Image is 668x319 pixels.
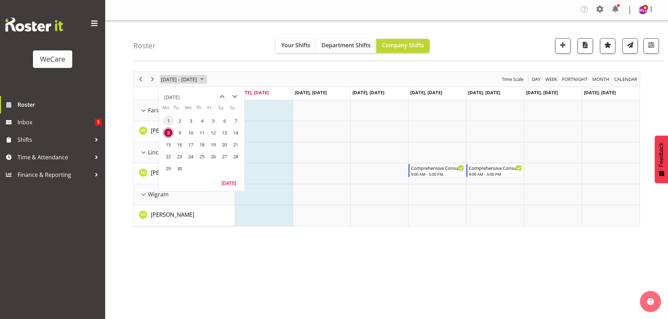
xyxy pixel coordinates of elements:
th: Sa [218,104,230,115]
td: Monday, September 8, 2025 [162,127,174,139]
button: Feedback - Show survey [655,136,668,183]
div: 9:00 AM - 5:00 PM [469,171,522,177]
span: Saturday, September 20, 2025 [219,139,230,150]
span: Sunday, September 28, 2025 [230,151,241,162]
td: Yvonne Denny resource [134,205,235,226]
span: Finance & Reporting [18,169,91,180]
span: Monday, September 22, 2025 [163,151,174,162]
span: [PERSON_NAME] [151,127,194,134]
button: Timeline Month [591,75,611,84]
span: Tuesday, September 23, 2025 [174,151,185,162]
div: Previous [135,72,147,86]
a: [PERSON_NAME] [151,168,194,177]
div: Yvonne Denny"s event - Comprehensive Consult Begin From Thursday, September 11, 2025 at 9:00:00 A... [409,164,466,177]
span: 5 [95,119,102,126]
button: Today [217,178,241,188]
span: Tuesday, September 30, 2025 [174,163,185,174]
span: Wednesday, September 24, 2025 [185,151,196,162]
th: Su [230,104,241,115]
td: Wigram resource [134,184,235,205]
button: Send a list of all shifts for the selected filtered period to all rostered employees. [622,38,638,54]
span: Day [531,75,541,84]
span: Thursday, September 25, 2025 [197,151,207,162]
span: Tuesday, September 9, 2025 [174,127,185,138]
span: Sunday, September 7, 2025 [230,116,241,126]
span: Monday, September 1, 2025 [163,116,174,126]
span: Your Shifts [281,41,310,49]
div: WeCare [40,54,65,64]
button: Fortnight [561,75,589,84]
h4: Roster [133,42,156,50]
button: Month [613,75,639,84]
span: Feedback [658,143,664,167]
span: [DATE], [DATE] [526,89,558,96]
span: Saturday, September 13, 2025 [219,127,230,138]
span: [DATE], [DATE] [237,89,269,96]
div: 9:00 AM - 5:00 PM [411,171,464,177]
button: Filter Shifts [643,38,659,54]
td: Yvonne Denny resource [134,163,235,184]
button: Add a new shift [555,38,571,54]
span: Wednesday, September 10, 2025 [185,127,196,138]
div: Comprehensive Consult [411,164,464,171]
button: Company Shifts [376,39,430,53]
button: Timeline Week [544,75,559,84]
span: Tuesday, September 2, 2025 [174,116,185,126]
button: Time Scale [501,75,525,84]
span: Thursday, September 11, 2025 [197,127,207,138]
span: Friday, September 19, 2025 [208,139,218,150]
span: Week [545,75,558,84]
span: Thursday, September 4, 2025 [197,116,207,126]
span: Wednesday, September 3, 2025 [185,116,196,126]
button: previous month [216,90,228,103]
div: Timeline Week of September 8, 2025 [133,71,640,227]
button: next month [228,90,241,103]
div: Yvonne Denny"s event - Comprehensive Consult Begin From Friday, September 12, 2025 at 9:00:00 AM ... [466,164,524,177]
span: Lincoln [148,148,167,157]
td: Lincoln resource [134,142,235,163]
span: [DATE], [DATE] [468,89,500,96]
span: Saturday, September 6, 2025 [219,116,230,126]
span: Monday, September 8, 2025 [163,127,174,138]
button: Highlight an important date within the roster. [600,38,615,54]
th: Mo [162,104,174,115]
span: Roster [18,99,102,110]
img: management-we-care10447.jpg [639,6,647,14]
span: [DATE], [DATE] [584,89,616,96]
button: Next [148,75,157,84]
button: Download a PDF of the roster according to the set date range. [578,38,593,54]
th: Fr [207,104,218,115]
span: Monday, September 15, 2025 [163,139,174,150]
span: [DATE] - [DATE] [160,75,198,84]
span: [DATE], [DATE] [410,89,442,96]
span: [DATE], [DATE] [295,89,327,96]
span: Friday, September 12, 2025 [208,127,218,138]
span: Fortnight [561,75,588,84]
a: [PERSON_NAME] [151,210,194,219]
img: help-xxl-2.png [647,298,654,305]
td: Yvonne Denny resource [134,121,235,142]
span: Saturday, September 27, 2025 [219,151,230,162]
span: Monday, September 29, 2025 [163,163,174,174]
span: Department Shifts [322,41,371,49]
button: Timeline Day [531,75,542,84]
span: Inbox [18,117,95,127]
table: Timeline Week of September 8, 2025 [235,100,640,226]
div: Comprehensive Consult [469,164,522,171]
button: Your Shifts [276,39,316,53]
th: Th [196,104,207,115]
span: Shifts [18,134,91,145]
span: Tuesday, September 16, 2025 [174,139,185,150]
span: calendar [614,75,638,84]
span: Friday, September 5, 2025 [208,116,218,126]
span: Month [592,75,610,84]
button: Department Shifts [316,39,376,53]
span: Wednesday, September 17, 2025 [185,139,196,150]
button: Previous [136,75,146,84]
td: Faringdon resource [134,100,235,121]
span: Sunday, September 21, 2025 [230,139,241,150]
span: Faringdon [148,106,175,115]
span: Sunday, September 14, 2025 [230,127,241,138]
